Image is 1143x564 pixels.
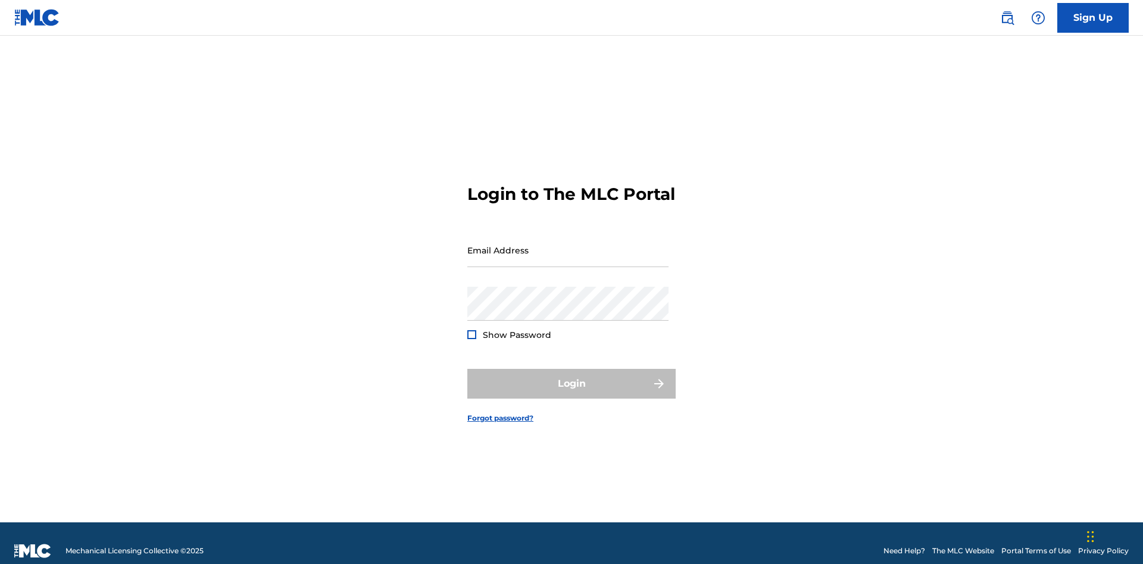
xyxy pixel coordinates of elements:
[1057,3,1129,33] a: Sign Up
[467,413,533,424] a: Forgot password?
[14,544,51,558] img: logo
[14,9,60,26] img: MLC Logo
[1001,546,1071,556] a: Portal Terms of Use
[995,6,1019,30] a: Public Search
[483,330,551,340] span: Show Password
[1083,507,1143,564] iframe: Chat Widget
[1000,11,1014,25] img: search
[467,184,675,205] h3: Login to The MLC Portal
[65,546,204,556] span: Mechanical Licensing Collective © 2025
[1031,11,1045,25] img: help
[1078,546,1129,556] a: Privacy Policy
[1026,6,1050,30] div: Help
[932,546,994,556] a: The MLC Website
[1087,519,1094,554] div: Drag
[883,546,925,556] a: Need Help?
